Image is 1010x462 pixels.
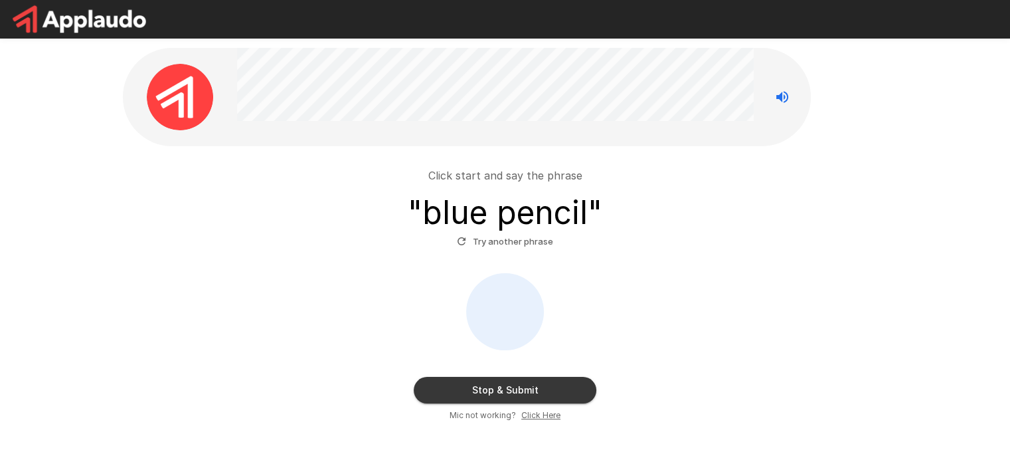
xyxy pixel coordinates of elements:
[414,377,596,404] button: Stop & Submit
[428,168,582,183] p: Click start and say the phrase
[769,84,796,110] button: Stop reading questions aloud
[450,409,516,422] span: Mic not working?
[521,410,560,420] u: Click Here
[454,231,556,252] button: Try another phrase
[147,64,213,130] img: applaudo_avatar.png
[408,194,602,231] h3: " blue pencil "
